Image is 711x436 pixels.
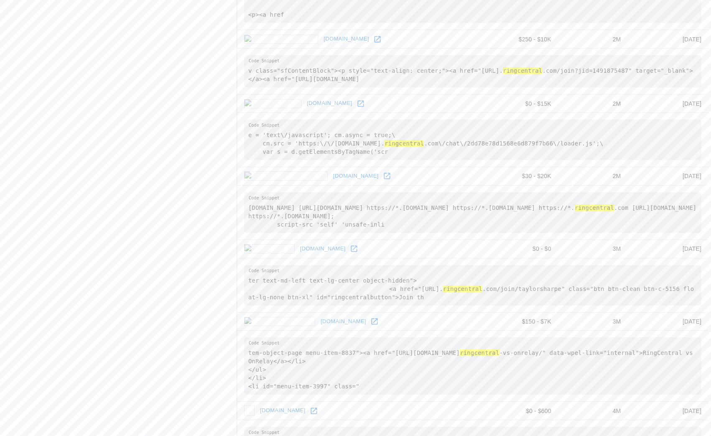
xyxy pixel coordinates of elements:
td: 3M [558,240,628,258]
td: [DATE] [627,312,708,331]
td: 2M [558,94,628,113]
pre: v class="sfContentBlock"><p style="text-align: center;"><a href="[URL]. .com/join?jid=1491875487"... [244,55,701,87]
a: [DOMAIN_NAME] [321,33,371,46]
td: [DATE] [627,167,708,186]
a: [DOMAIN_NAME] [319,315,368,328]
td: 2M [558,30,628,48]
a: [DOMAIN_NAME] [305,97,354,110]
td: $250 - $10K [484,30,558,48]
td: [DATE] [627,240,708,258]
img: creativedistraction.com icon [244,406,357,416]
img: florist.ca icon [244,99,301,108]
td: $0 - $0 [484,240,558,258]
a: Open cwa1180.org in new window [371,33,384,46]
a: [DOMAIN_NAME] [298,242,348,255]
td: [DATE] [627,30,708,48]
td: $30 - $20K [484,167,558,186]
a: [DOMAIN_NAME] [360,404,410,417]
a: Open onrelay.com in new window [368,315,381,328]
img: acd.us icon [244,244,295,253]
hl: ringcentral [443,286,482,292]
img: onrelay.com icon [244,317,315,326]
td: 2M [558,167,628,186]
a: Open startupfest.com in new window [381,170,393,182]
iframe: Drift Widget Chat Controller [669,377,701,408]
hl: ringcentral [460,349,499,356]
td: 4M [558,402,628,420]
img: cwa1180.org icon [244,35,318,44]
pre: e = 'text\/javascript'; cm.async = true;\ cm.src = 'https:\/\/[DOMAIN_NAME]. .com\/chat\/2dd78e78... [244,120,701,160]
hl: ringcentral [503,67,542,74]
a: [DOMAIN_NAME] [331,170,381,183]
img: startupfest.com icon [244,171,328,181]
hl: ringcentral [575,204,614,211]
td: [DATE] [627,402,708,420]
hl: ringcentral [385,140,424,147]
td: $0 - $600 [484,402,558,420]
pre: tem-object-page menu-item-8837"><a href="[URL][DOMAIN_NAME] -vs-onrelay/" data-wpel-link="interna... [244,337,701,395]
a: Open creativedistraction.com in new window [410,405,422,417]
pre: [DOMAIN_NAME] [URL][DOMAIN_NAME] https://*.[DOMAIN_NAME] https://*.[DOMAIN_NAME] https://*. .com ... [244,192,701,233]
td: [DATE] [627,94,708,113]
a: Open florist.ca in new window [354,97,367,110]
td: $0 - $15K [484,94,558,113]
td: $150 - $7K [484,312,558,331]
pre: ter text-md-left text-lg-center object-hidden"> <a href="[URL]. .com/join/taylorsharpe" class="bt... [244,265,701,306]
td: 3M [558,312,628,331]
a: Open acd.us in new window [348,242,360,255]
